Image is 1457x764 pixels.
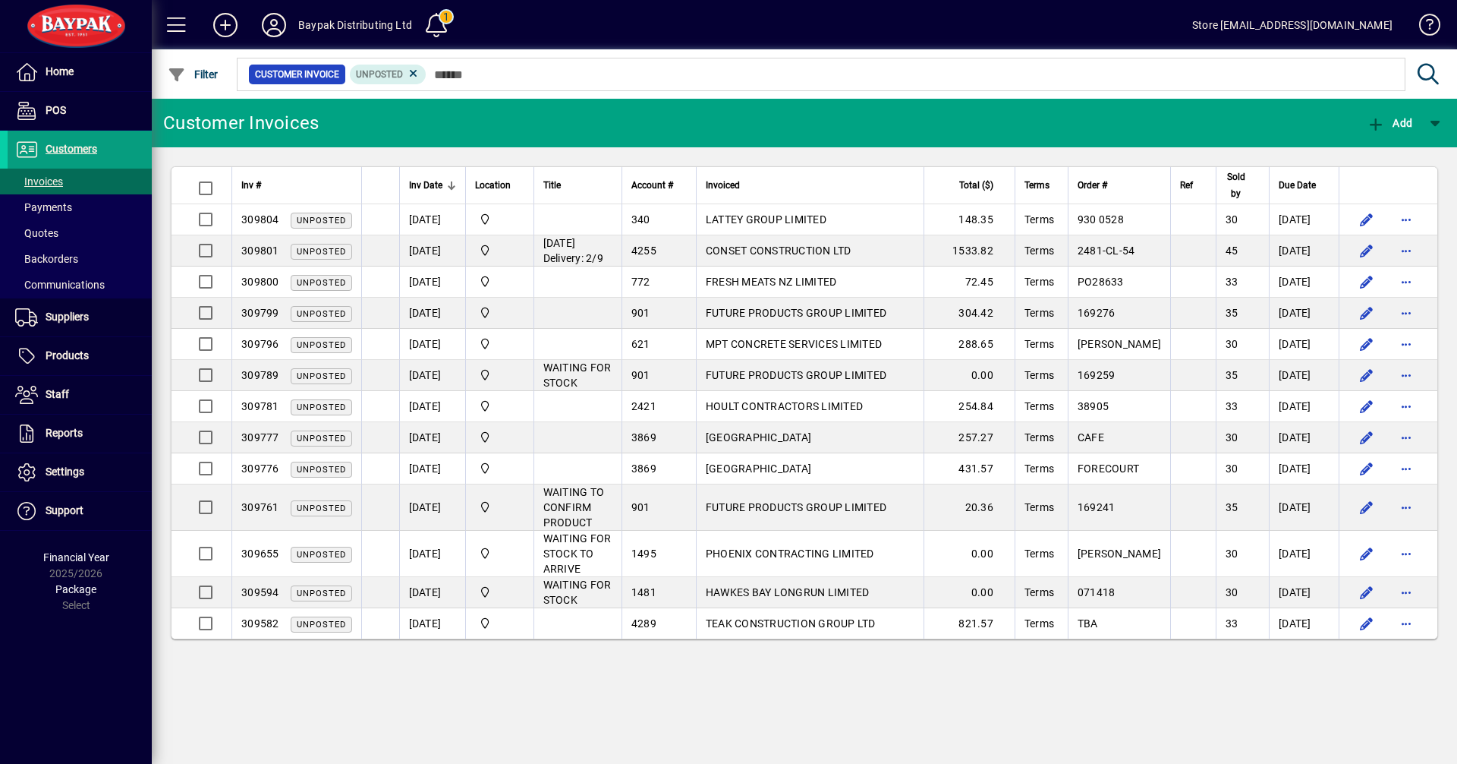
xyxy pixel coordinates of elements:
span: HOULT CONTRACTORS LIMITED [706,400,863,412]
span: Unposted [297,465,346,475]
span: Baypak - Onekawa [475,460,524,477]
button: More options [1394,541,1418,566]
span: TBA [1078,617,1098,630]
td: [DATE] [399,577,465,608]
td: [DATE] [1269,391,1339,422]
span: 33 [1226,276,1238,288]
span: Communications [15,279,105,291]
span: 621 [631,338,650,350]
span: Support [46,504,83,516]
span: 4289 [631,617,656,630]
button: Profile [250,11,298,39]
span: [GEOGRAPHIC_DATA] [706,463,811,475]
span: HAWKES BAY LONGRUN LIMITED [706,586,870,598]
span: 340 [631,213,650,226]
span: Baypak - Onekawa [475,305,524,321]
td: [DATE] [1269,298,1339,329]
span: Unposted [297,216,346,226]
span: 30 [1226,586,1238,598]
span: Title [543,177,561,194]
td: [DATE] [399,235,465,267]
span: FORECOURT [1078,463,1139,475]
td: 257.27 [924,422,1015,453]
button: Edit [1355,238,1379,263]
span: 309582 [241,617,279,630]
span: WAITING FOR STOCK TO ARRIVE [543,532,612,575]
td: [DATE] [1269,485,1339,531]
span: 309761 [241,501,279,513]
span: Terms [1024,617,1054,630]
span: Baypak - Onekawa [475,398,524,415]
span: Customers [46,143,97,155]
span: 901 [631,501,650,513]
button: Add [1363,109,1416,137]
button: More options [1394,425,1418,450]
span: [GEOGRAPHIC_DATA] [706,431,811,444]
span: Ref [1180,177,1193,194]
span: Customer Invoice [255,67,339,82]
mat-chip: Customer Invoice Status: Unposted [350,65,426,84]
td: [DATE] [1269,608,1339,639]
span: WAITING FOR STOCK [543,361,612,389]
td: [DATE] [1269,204,1339,235]
span: Unposted [297,620,346,630]
button: Edit [1355,332,1379,356]
span: Products [46,349,89,361]
span: Terms [1024,369,1054,381]
td: [DATE] [1269,360,1339,391]
span: [PERSON_NAME] [1078,548,1161,560]
span: Terms [1024,177,1049,194]
span: 30 [1226,548,1238,560]
td: 0.00 [924,577,1015,608]
div: Order # [1078,177,1161,194]
span: Unposted [297,340,346,350]
a: Payments [8,194,152,220]
span: 309594 [241,586,279,598]
span: Terms [1024,586,1054,598]
button: More options [1394,495,1418,519]
span: Order # [1078,177,1107,194]
td: 304.42 [924,298,1015,329]
a: Support [8,492,152,530]
div: Total ($) [933,177,1007,194]
td: [DATE] [399,204,465,235]
a: Staff [8,376,152,414]
span: Backorders [15,253,78,265]
td: 821.57 [924,608,1015,639]
span: 4255 [631,245,656,257]
button: Edit [1355,425,1379,450]
td: [DATE] [1269,235,1339,267]
span: Financial Year [43,551,109,564]
span: Unposted [297,550,346,560]
span: Account # [631,177,673,194]
span: Unposted [297,371,346,381]
span: Reports [46,427,83,439]
span: 309781 [241,400,279,412]
span: Quotes [15,227,58,239]
span: 169276 [1078,307,1116,319]
span: Unposted [297,504,346,513]
span: 309799 [241,307,279,319]
span: 309796 [241,338,279,350]
span: 309800 [241,276,279,288]
td: 431.57 [924,453,1015,485]
span: PHOENIX CONTRACTING LIMITED [706,548,874,560]
span: CAFE [1078,431,1104,444]
div: Invoiced [706,177,914,194]
button: Edit [1355,207,1379,232]
td: [DATE] [399,422,465,453]
td: [DATE] [399,608,465,639]
span: Sold by [1226,169,1246,202]
span: Baypak - Onekawa [475,242,524,259]
span: Terms [1024,400,1054,412]
span: FUTURE PRODUCTS GROUP LIMITED [706,307,886,319]
span: Terms [1024,463,1054,475]
a: Communications [8,272,152,298]
a: Home [8,53,152,91]
span: 30 [1226,213,1238,226]
span: 901 [631,369,650,381]
button: Add [201,11,250,39]
span: 2481-CL-54 [1078,245,1135,257]
button: More options [1394,611,1418,636]
span: 33 [1226,400,1238,412]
